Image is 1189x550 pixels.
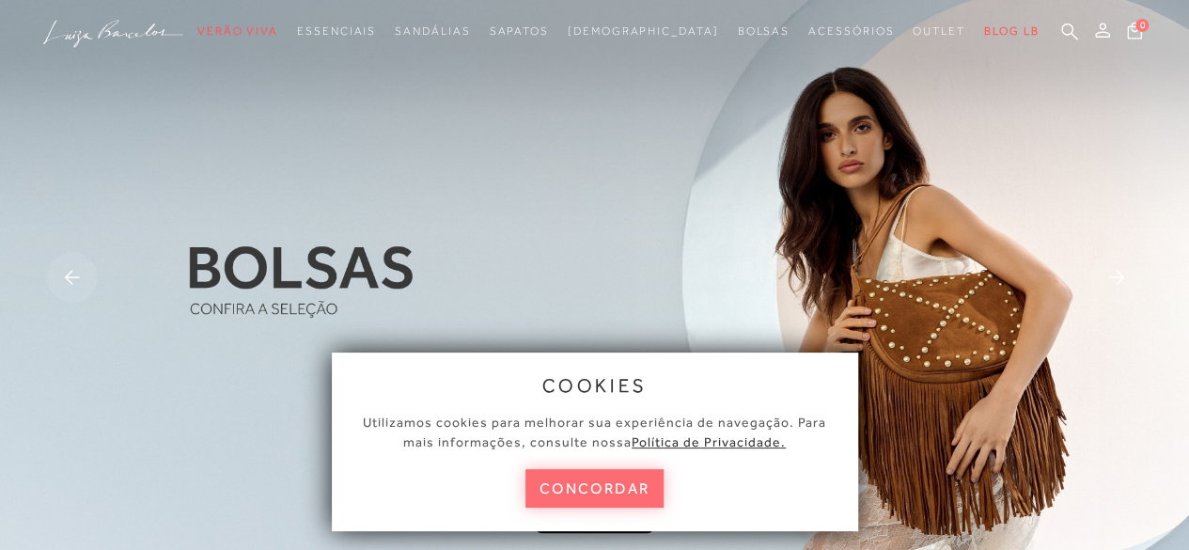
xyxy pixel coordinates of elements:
span: Outlet [913,24,965,38]
a: noSubCategoriesText [395,14,470,49]
span: Utilizamos cookies para melhorar sua experiência de navegação. Para mais informações, consulte nossa [363,415,826,449]
a: noSubCategoriesText [737,14,790,49]
button: concordar [525,469,665,508]
span: [DEMOGRAPHIC_DATA] [568,24,719,38]
a: noSubCategoriesText [568,14,719,49]
a: noSubCategoriesText [489,14,548,49]
span: Sapatos [489,24,548,38]
span: Acessórios [808,24,894,38]
span: Sandálias [395,24,470,38]
a: Política de Privacidade. [632,434,786,449]
a: noSubCategoriesText [808,14,894,49]
span: Bolsas [737,24,790,38]
span: 0 [1135,19,1149,32]
span: cookies [542,375,648,396]
span: Essenciais [297,24,376,38]
a: noSubCategoriesText [297,14,376,49]
a: noSubCategoriesText [197,14,278,49]
button: 0 [1121,21,1148,46]
a: noSubCategoriesText [913,14,965,49]
a: BLOG LB [984,14,1039,49]
span: BLOG LB [984,24,1039,38]
span: Verão Viva [197,24,278,38]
